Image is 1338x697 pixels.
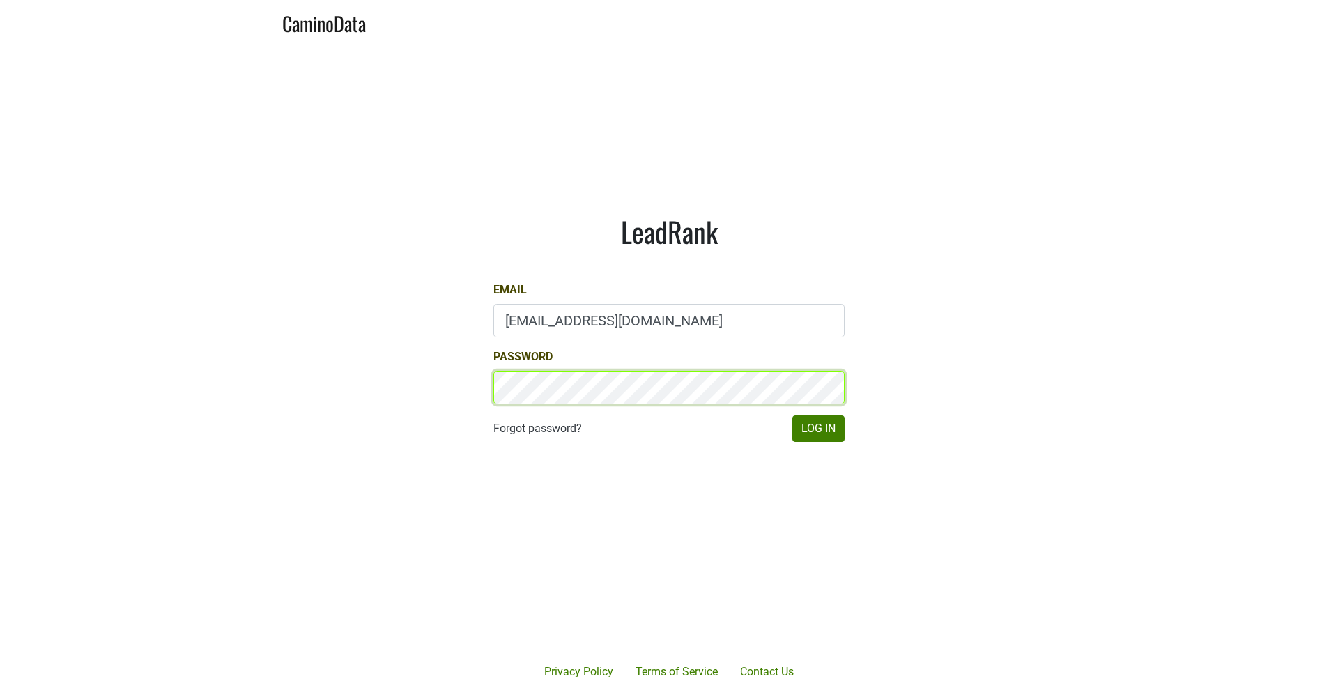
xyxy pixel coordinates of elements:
[493,420,582,437] a: Forgot password?
[729,658,805,686] a: Contact Us
[624,658,729,686] a: Terms of Service
[493,215,845,248] h1: LeadRank
[282,6,366,38] a: CaminoData
[792,415,845,442] button: Log In
[533,658,624,686] a: Privacy Policy
[493,282,527,298] label: Email
[493,348,553,365] label: Password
